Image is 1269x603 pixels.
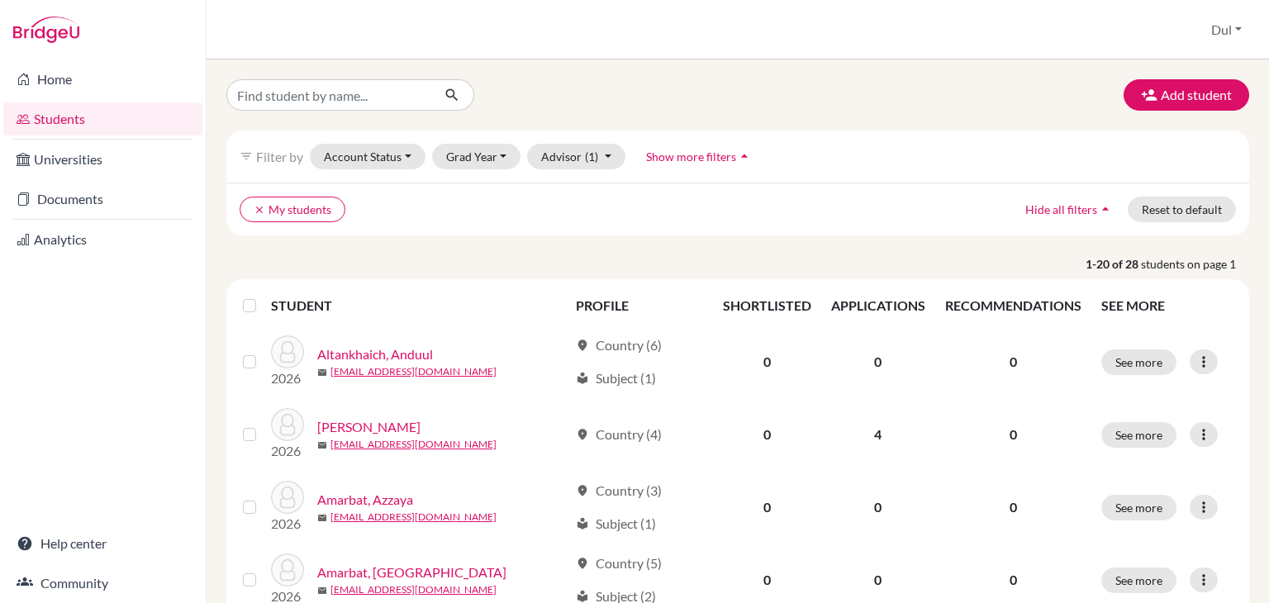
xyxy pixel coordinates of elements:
span: mail [317,586,327,596]
img: Bridge-U [13,17,79,43]
th: SEE MORE [1091,286,1243,325]
span: local_library [576,517,589,530]
p: 2026 [271,441,304,461]
a: Universities [3,143,202,176]
p: 0 [945,570,1081,590]
button: See more [1101,567,1176,593]
span: local_library [576,590,589,603]
i: arrow_drop_up [1097,201,1114,217]
div: Country (6) [576,335,662,355]
td: 4 [821,398,935,471]
button: Dul [1204,14,1249,45]
p: 2026 [271,514,304,534]
button: See more [1101,422,1176,448]
a: Altankhaich, Anduul [317,344,433,364]
p: 0 [945,352,1081,372]
img: Altankhuyag, Anand [271,408,304,441]
a: Students [3,102,202,135]
span: location_on [576,557,589,570]
a: Community [3,567,202,600]
img: Altankhaich, Anduul [271,335,304,368]
button: See more [1101,349,1176,375]
i: clear [254,204,265,216]
img: Amarbat, Azzaya [271,481,304,514]
button: See more [1101,495,1176,520]
th: APPLICATIONS [821,286,935,325]
input: Find student by name... [226,79,431,111]
i: arrow_drop_up [736,148,753,164]
a: [EMAIL_ADDRESS][DOMAIN_NAME] [330,364,497,379]
td: 0 [713,325,821,398]
span: mail [317,513,327,523]
button: Reset to default [1128,197,1236,222]
th: PROFILE [566,286,713,325]
a: Amarbat, [GEOGRAPHIC_DATA] [317,563,506,582]
span: Show more filters [646,150,736,164]
span: local_library [576,372,589,385]
button: Grad Year [432,144,521,169]
a: Home [3,63,202,96]
a: [PERSON_NAME] [317,417,421,437]
a: [EMAIL_ADDRESS][DOMAIN_NAME] [330,582,497,597]
span: mail [317,368,327,377]
th: RECOMMENDATIONS [935,286,1091,325]
th: SHORTLISTED [713,286,821,325]
td: 0 [821,325,935,398]
p: 0 [945,497,1081,517]
div: Country (4) [576,425,662,444]
p: 2026 [271,368,304,388]
a: Amarbat, Azzaya [317,490,413,510]
a: Help center [3,527,202,560]
td: 0 [713,398,821,471]
td: 0 [713,471,821,544]
a: [EMAIL_ADDRESS][DOMAIN_NAME] [330,510,497,525]
a: Documents [3,183,202,216]
th: STUDENT [271,286,566,325]
button: Show more filtersarrow_drop_up [632,144,767,169]
div: Subject (1) [576,514,656,534]
div: Country (3) [576,481,662,501]
button: Hide all filtersarrow_drop_up [1011,197,1128,222]
td: 0 [821,471,935,544]
span: (1) [585,150,598,164]
button: Add student [1124,79,1249,111]
button: clearMy students [240,197,345,222]
p: 0 [945,425,1081,444]
span: location_on [576,339,589,352]
button: Account Status [310,144,425,169]
div: Subject (1) [576,368,656,388]
span: location_on [576,484,589,497]
button: Advisor(1) [527,144,625,169]
i: filter_list [240,150,253,163]
a: Analytics [3,223,202,256]
span: Filter by [256,149,303,164]
span: mail [317,440,327,450]
span: Hide all filters [1025,202,1097,216]
strong: 1-20 of 28 [1086,255,1141,273]
img: Amarbat, Bilguuntugs [271,553,304,586]
div: Country (5) [576,553,662,573]
span: location_on [576,428,589,441]
span: students on page 1 [1141,255,1249,273]
a: [EMAIL_ADDRESS][DOMAIN_NAME] [330,437,497,452]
